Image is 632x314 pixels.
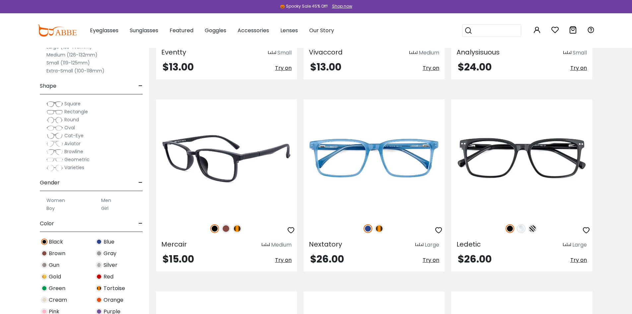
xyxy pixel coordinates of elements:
span: Try on [570,64,587,72]
span: Gender [40,175,60,191]
img: Tortoise [96,285,102,291]
span: Lenses [280,27,298,34]
img: Square.png [46,101,63,107]
span: Shape [40,78,56,94]
div: Shop now [332,3,352,9]
img: Black [210,224,219,233]
span: Vivaccord [309,48,343,57]
span: Gun [49,261,59,269]
label: Extra-Small (100-118mm) [46,67,105,75]
img: Red [96,273,102,280]
span: Browline [64,148,83,155]
button: Try on [423,62,439,74]
span: Try on [275,256,292,264]
span: Analysisuous [456,48,500,57]
span: Red [104,273,113,281]
span: Gold [49,273,61,281]
img: Blue [364,224,372,233]
img: Pattern [528,224,537,233]
a: Blue Nextatory - Acetate ,Universal Bridge Fit [304,99,445,217]
img: Aviator.png [46,141,63,147]
img: size ruler [409,51,417,55]
span: Oval [64,124,75,131]
img: Oval.png [46,125,63,131]
label: Girl [101,204,108,212]
span: Try on [570,256,587,264]
div: Medium [271,241,292,249]
span: Tortoise [104,284,125,292]
img: size ruler [563,243,571,248]
span: - [138,175,143,191]
img: Tortoise [233,224,242,233]
span: Brown [49,250,65,258]
span: $13.00 [310,60,341,74]
span: Accessories [238,27,269,34]
img: Gray [96,250,102,257]
img: Green [41,285,47,291]
div: Large [425,241,439,249]
span: Black [49,238,63,246]
span: Cat-Eye [64,132,84,139]
span: Try on [423,64,439,72]
img: Black [506,224,514,233]
img: size ruler [262,243,270,248]
label: Women [46,196,65,204]
img: Blue [96,239,102,245]
label: Small (119-125mm) [46,59,90,67]
button: Try on [423,254,439,266]
img: Cat-Eye.png [46,133,63,139]
img: Varieties.png [46,164,63,171]
div: Large [572,241,587,249]
span: Eyeglasses [90,27,118,34]
img: Silver [96,262,102,268]
div: Medium [419,49,439,57]
label: Boy [46,204,55,212]
img: Brown [41,250,47,257]
img: Cream [41,297,47,303]
span: Our Story [309,27,334,34]
img: Black Ledetic - Acetate ,Universal Bridge Fit [451,99,592,217]
span: Round [64,116,79,123]
img: Orange [96,297,102,303]
span: Featured [170,27,193,34]
button: Try on [570,254,587,266]
span: Orange [104,296,123,304]
img: Clear [517,224,526,233]
img: Gun [41,262,47,268]
img: Tortoise [375,224,384,233]
img: Browline.png [46,149,63,155]
img: abbeglasses.com [37,25,77,37]
span: Goggles [205,27,226,34]
span: Try on [275,64,292,72]
span: $15.00 [163,252,194,266]
span: Square [64,100,81,107]
button: Try on [570,62,587,74]
span: Sunglasses [130,27,158,34]
img: size ruler [268,51,276,55]
div: Small [573,49,587,57]
div: Small [277,49,292,57]
span: Silver [104,261,117,269]
img: Black [41,239,47,245]
span: Aviator [64,140,81,147]
img: size ruler [415,243,423,248]
span: Green [49,284,65,292]
img: Gold [41,273,47,280]
span: Blue [104,238,114,246]
span: $13.00 [163,60,194,74]
span: Varieties [64,164,84,171]
img: Brown [222,224,230,233]
img: Geometric.png [46,157,63,163]
span: $26.00 [310,252,344,266]
span: - [138,78,143,94]
span: Cream [49,296,67,304]
span: $24.00 [458,60,492,74]
img: Round.png [46,117,63,123]
label: Medium (126-132mm) [46,51,98,59]
span: Try on [423,256,439,264]
span: $26.00 [458,252,492,266]
span: Color [40,216,54,232]
span: Nextatory [309,240,342,249]
span: Rectangle [64,108,88,115]
img: Rectangle.png [46,109,63,115]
